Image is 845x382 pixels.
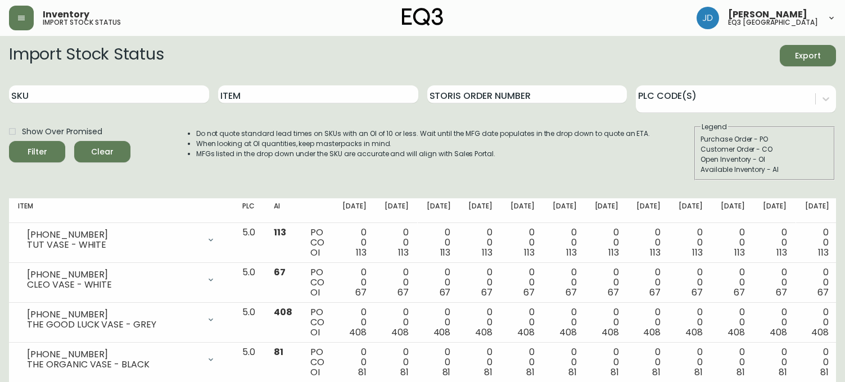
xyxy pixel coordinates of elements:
[22,126,102,138] span: Show Over Promised
[728,10,807,19] span: [PERSON_NAME]
[670,198,712,223] th: [DATE]
[679,307,703,338] div: 0 0
[196,139,650,149] li: When looking at OI quantities, keep masterpacks in mind.
[694,366,703,379] span: 81
[333,198,376,223] th: [DATE]
[779,366,787,379] span: 81
[397,286,409,299] span: 67
[385,347,409,378] div: 0 0
[342,267,367,298] div: 0 0
[553,347,577,378] div: 0 0
[643,326,661,339] span: 408
[74,141,130,162] button: Clear
[608,246,619,259] span: 113
[459,198,501,223] th: [DATE]
[679,228,703,258] div: 0 0
[427,347,451,378] div: 0 0
[358,366,367,379] span: 81
[553,228,577,258] div: 0 0
[398,246,409,259] span: 113
[27,310,200,320] div: [PHONE_NUMBER]
[385,228,409,258] div: 0 0
[196,149,650,159] li: MFGs listed in the drop down under the SKU are accurate and will align with Sales Portal.
[636,307,661,338] div: 0 0
[43,10,89,19] span: Inventory
[734,286,745,299] span: 67
[566,286,577,299] span: 67
[427,267,451,298] div: 0 0
[510,307,535,338] div: 0 0
[820,366,829,379] span: 81
[721,267,745,298] div: 0 0
[701,134,829,144] div: Purchase Order - PO
[442,366,451,379] span: 81
[510,267,535,298] div: 0 0
[433,326,451,339] span: 408
[763,228,787,258] div: 0 0
[385,267,409,298] div: 0 0
[9,45,164,66] h2: Import Stock Status
[627,198,670,223] th: [DATE]
[796,198,838,223] th: [DATE]
[636,347,661,378] div: 0 0
[342,307,367,338] div: 0 0
[391,326,409,339] span: 408
[342,228,367,258] div: 0 0
[28,145,47,159] div: Filter
[418,198,460,223] th: [DATE]
[701,122,728,132] legend: Legend
[649,286,661,299] span: 67
[734,246,745,259] span: 113
[274,266,286,279] span: 67
[770,326,787,339] span: 408
[310,246,320,259] span: OI
[712,198,754,223] th: [DATE]
[776,246,787,259] span: 113
[789,49,827,63] span: Export
[526,366,535,379] span: 81
[736,366,745,379] span: 81
[568,366,577,379] span: 81
[636,267,661,298] div: 0 0
[763,347,787,378] div: 0 0
[586,198,628,223] th: [DATE]
[721,307,745,338] div: 0 0
[440,246,451,259] span: 113
[355,286,367,299] span: 67
[27,360,200,370] div: THE ORGANIC VASE - BLACK
[811,326,829,339] span: 408
[544,198,586,223] th: [DATE]
[679,267,703,298] div: 0 0
[18,267,224,292] div: [PHONE_NUMBER]CLEO VASE - WHITE
[595,347,619,378] div: 0 0
[524,246,535,259] span: 113
[310,228,324,258] div: PO CO
[501,198,544,223] th: [DATE]
[233,263,265,303] td: 5.0
[701,165,829,175] div: Available Inventory - AI
[342,347,367,378] div: 0 0
[427,228,451,258] div: 0 0
[523,286,535,299] span: 67
[566,246,577,259] span: 113
[650,246,661,259] span: 113
[274,306,292,319] span: 408
[776,286,787,299] span: 67
[805,267,829,298] div: 0 0
[9,141,65,162] button: Filter
[18,347,224,372] div: [PHONE_NUMBER]THE ORGANIC VASE - BLACK
[427,307,451,338] div: 0 0
[27,240,200,250] div: TUT VASE - WHITE
[18,307,224,332] div: [PHONE_NUMBER]THE GOOD LUCK VASE - GREY
[196,129,650,139] li: Do not quote standard lead times on SKUs with an OI of 10 or less. Wait until the MFG date popula...
[701,144,829,154] div: Customer Order - CO
[763,307,787,338] div: 0 0
[349,326,367,339] span: 408
[510,347,535,378] div: 0 0
[27,280,200,290] div: CLEO VASE - WHITE
[553,267,577,298] div: 0 0
[652,366,661,379] span: 81
[27,349,200,360] div: [PHONE_NUMBER]
[265,198,301,223] th: AI
[27,230,200,240] div: [PHONE_NUMBER]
